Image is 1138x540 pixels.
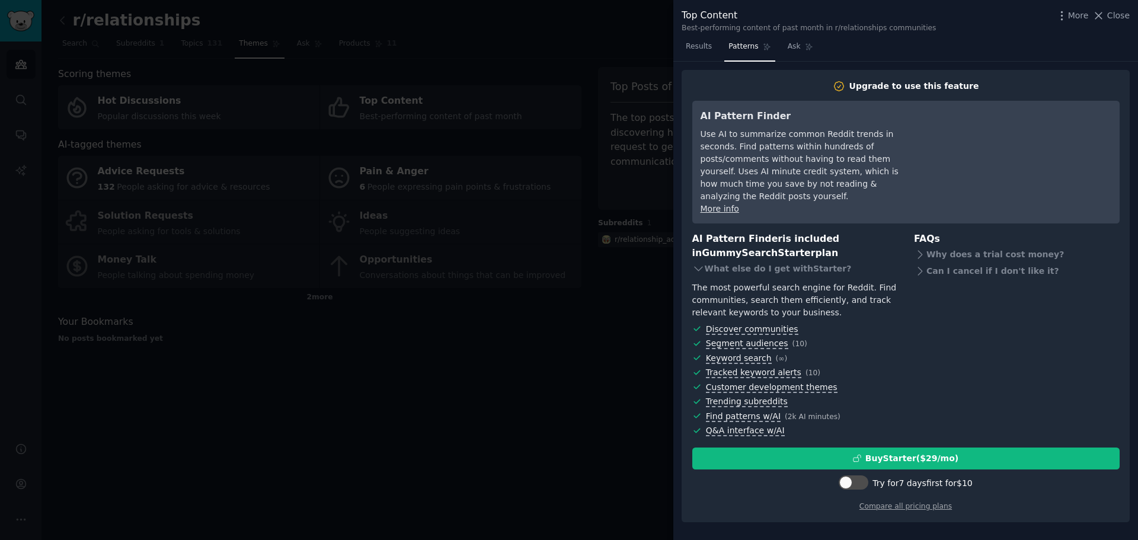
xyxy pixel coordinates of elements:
[706,324,798,335] span: Discover communities
[706,353,772,364] span: Keyword search
[776,354,788,363] span: ( ∞ )
[1068,9,1089,22] span: More
[1056,9,1089,22] button: More
[706,411,781,422] span: Find patterns w/AI
[692,232,898,261] h3: AI Pattern Finder is included in plan
[682,8,936,23] div: Top Content
[706,382,837,393] span: Customer development themes
[706,426,785,436] span: Q&A interface w/AI
[728,41,758,52] span: Patterns
[934,109,1111,198] iframe: YouTube video player
[701,204,739,213] a: More info
[788,41,801,52] span: Ask
[682,23,936,34] div: Best-performing content of past month in r/relationships communities
[686,41,712,52] span: Results
[914,246,1120,263] div: Why does a trial cost money?
[692,448,1120,469] button: BuyStarter($29/mo)
[914,263,1120,279] div: Can I cancel if I don't like it?
[724,37,775,62] a: Patterns
[706,397,788,407] span: Trending subreddits
[701,109,917,124] h3: AI Pattern Finder
[702,247,815,258] span: GummySearch Starter
[872,477,972,490] div: Try for 7 days first for $10
[692,282,898,319] div: The most powerful search engine for Reddit. Find communities, search them efficiently, and track ...
[785,413,840,421] span: ( 2k AI minutes )
[1107,9,1130,22] span: Close
[805,369,820,377] span: ( 10 )
[914,232,1120,247] h3: FAQs
[859,502,952,510] a: Compare all pricing plans
[701,128,917,203] div: Use AI to summarize common Reddit trends in seconds. Find patterns within hundreds of posts/comme...
[784,37,817,62] a: Ask
[1092,9,1130,22] button: Close
[682,37,716,62] a: Results
[706,338,788,349] span: Segment audiences
[849,80,979,92] div: Upgrade to use this feature
[692,261,898,277] div: What else do I get with Starter ?
[706,368,801,378] span: Tracked keyword alerts
[865,452,958,465] div: Buy Starter ($ 29 /mo )
[792,340,807,348] span: ( 10 )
